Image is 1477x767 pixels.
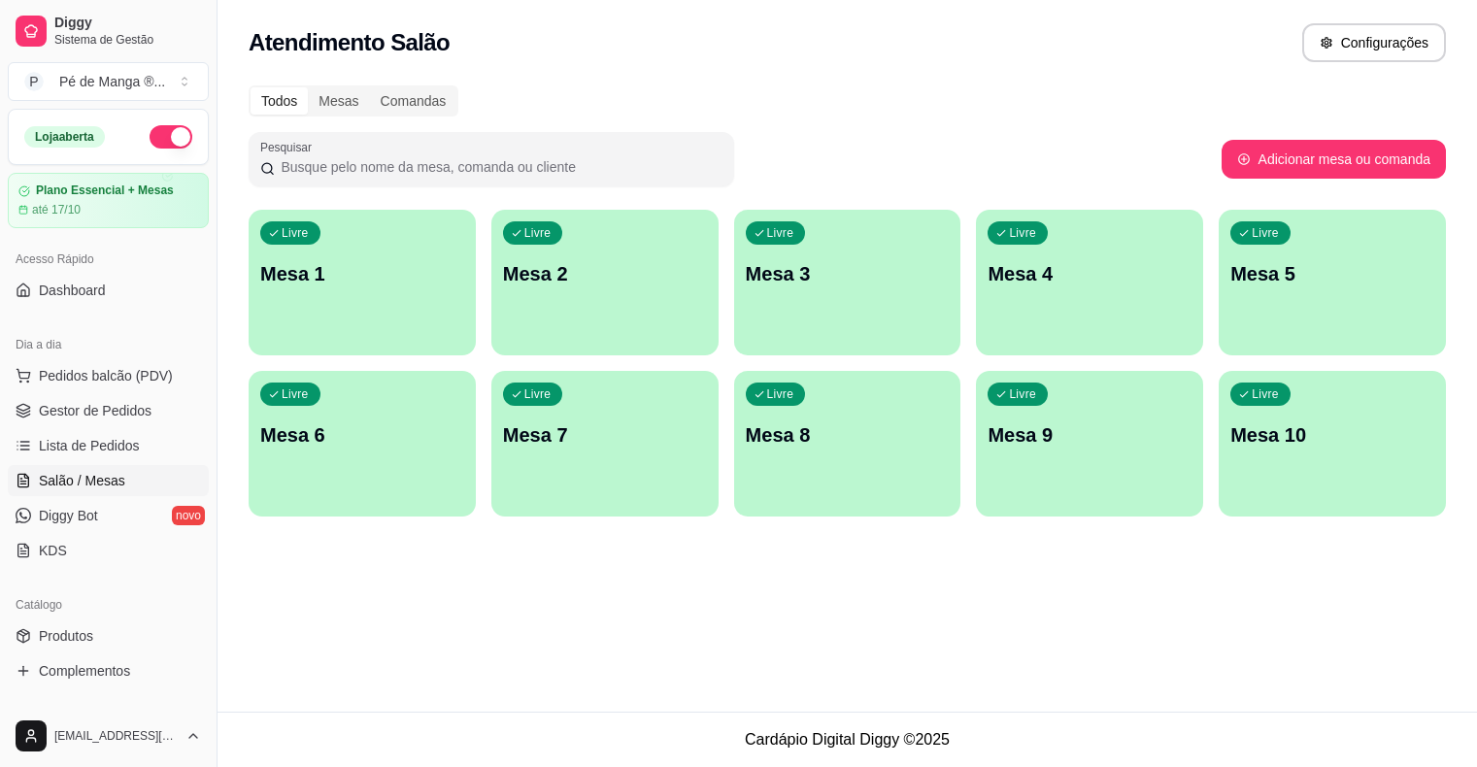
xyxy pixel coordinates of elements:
[1219,371,1446,517] button: LivreMesa 10
[988,260,1192,287] p: Mesa 4
[249,210,476,355] button: LivreMesa 1
[59,72,165,91] div: Pé de Manga ® ...
[8,173,209,228] a: Plano Essencial + Mesasaté 17/10
[39,436,140,455] span: Lista de Pedidos
[32,202,81,217] article: até 17/10
[260,260,464,287] p: Mesa 1
[249,27,450,58] h2: Atendimento Salão
[491,371,719,517] button: LivreMesa 7
[8,620,209,651] a: Produtos
[746,260,950,287] p: Mesa 3
[8,329,209,360] div: Dia a dia
[8,360,209,391] button: Pedidos balcão (PDV)
[39,401,151,420] span: Gestor de Pedidos
[249,371,476,517] button: LivreMesa 6
[8,395,209,426] a: Gestor de Pedidos
[39,661,130,681] span: Complementos
[1222,140,1446,179] button: Adicionar mesa ou comanda
[24,126,105,148] div: Loja aberta
[1230,260,1434,287] p: Mesa 5
[275,157,722,177] input: Pesquisar
[54,32,201,48] span: Sistema de Gestão
[1009,225,1036,241] p: Livre
[8,713,209,759] button: [EMAIL_ADDRESS][DOMAIN_NAME]
[8,244,209,275] div: Acesso Rápido
[39,471,125,490] span: Salão / Mesas
[767,225,794,241] p: Livre
[54,728,178,744] span: [EMAIL_ADDRESS][DOMAIN_NAME]
[260,139,319,155] label: Pesquisar
[282,386,309,402] p: Livre
[524,225,552,241] p: Livre
[39,506,98,525] span: Diggy Bot
[524,386,552,402] p: Livre
[767,386,794,402] p: Livre
[308,87,369,115] div: Mesas
[8,8,209,54] a: DiggySistema de Gestão
[1252,225,1279,241] p: Livre
[260,421,464,449] p: Mesa 6
[24,72,44,91] span: P
[39,366,173,385] span: Pedidos balcão (PDV)
[8,62,209,101] button: Select a team
[8,500,209,531] a: Diggy Botnovo
[39,626,93,646] span: Produtos
[746,421,950,449] p: Mesa 8
[1219,210,1446,355] button: LivreMesa 5
[976,210,1203,355] button: LivreMesa 4
[150,125,192,149] button: Alterar Status
[8,465,209,496] a: Salão / Mesas
[251,87,308,115] div: Todos
[734,210,961,355] button: LivreMesa 3
[282,225,309,241] p: Livre
[1009,386,1036,402] p: Livre
[36,183,174,198] article: Plano Essencial + Mesas
[976,371,1203,517] button: LivreMesa 9
[39,541,67,560] span: KDS
[503,421,707,449] p: Mesa 7
[8,589,209,620] div: Catálogo
[1302,23,1446,62] button: Configurações
[8,535,209,566] a: KDS
[8,275,209,306] a: Dashboard
[370,87,457,115] div: Comandas
[8,655,209,686] a: Complementos
[1252,386,1279,402] p: Livre
[503,260,707,287] p: Mesa 2
[218,712,1477,767] footer: Cardápio Digital Diggy © 2025
[988,421,1192,449] p: Mesa 9
[39,281,106,300] span: Dashboard
[734,371,961,517] button: LivreMesa 8
[54,15,201,32] span: Diggy
[1230,421,1434,449] p: Mesa 10
[8,430,209,461] a: Lista de Pedidos
[491,210,719,355] button: LivreMesa 2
